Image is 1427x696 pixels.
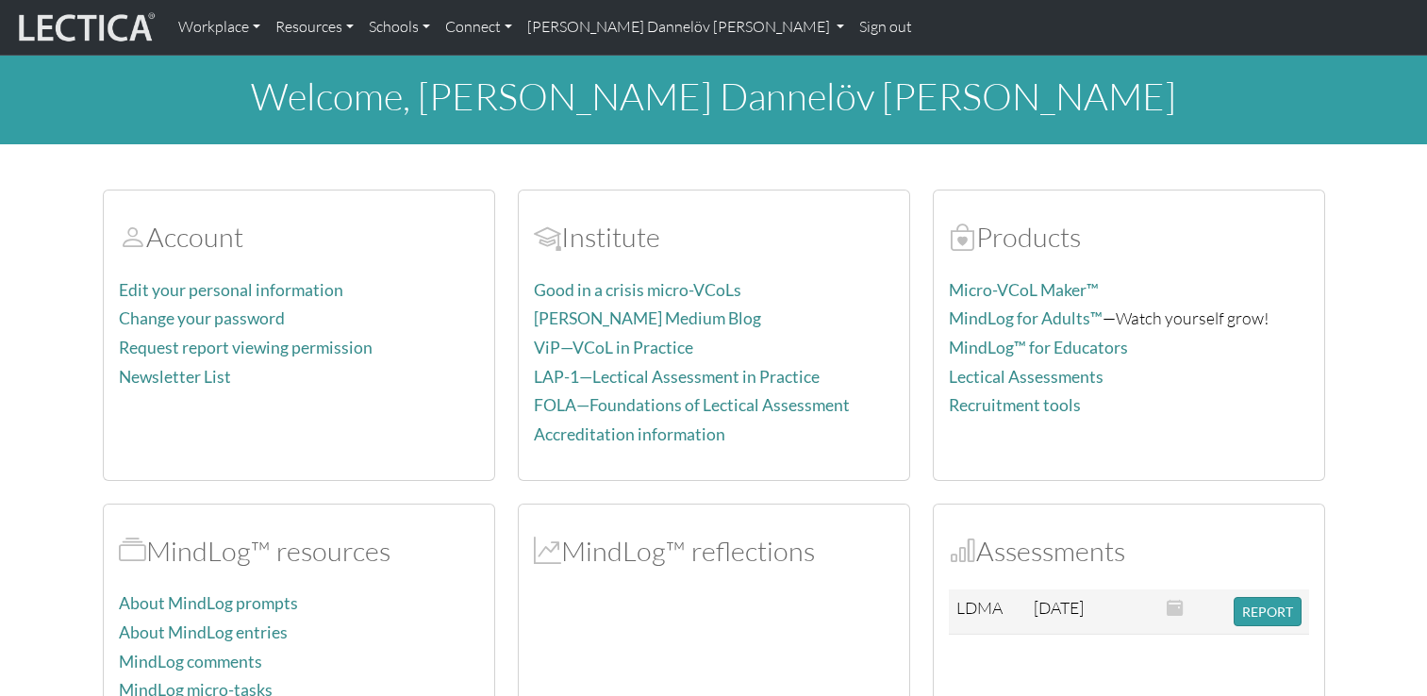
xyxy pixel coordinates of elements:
[949,280,1099,300] a: Micro-VCoL Maker™
[119,367,231,387] a: Newsletter List
[534,424,725,444] a: Accreditation information
[949,589,1027,635] td: LDMA
[949,220,976,254] span: Products
[119,280,343,300] a: Edit your personal information
[534,308,761,328] a: [PERSON_NAME] Medium Blog
[534,338,693,357] a: ViP—VCoL in Practice
[949,534,976,568] span: Assessments
[949,221,1309,254] h2: Products
[949,305,1309,332] p: —Watch yourself grow!
[1167,597,1184,618] span: This Assessment closed on: 2025-10-14 02:00
[534,280,741,300] a: Good in a crisis micro-VCoLs
[119,220,146,254] span: Account
[119,308,285,328] a: Change your password
[949,338,1128,357] a: MindLog™ for Educators
[520,8,852,47] a: [PERSON_NAME] Dannelöv [PERSON_NAME]
[1034,597,1084,618] span: [DATE]
[1234,597,1302,626] button: REPORT
[361,8,438,47] a: Schools
[119,221,479,254] h2: Account
[119,622,288,642] a: About MindLog entries
[438,8,520,47] a: Connect
[119,338,373,357] a: Request report viewing permission
[534,535,894,568] h2: MindLog™ reflections
[119,593,298,613] a: About MindLog prompts
[14,9,156,45] img: lecticalive
[852,8,920,47] a: Sign out
[949,535,1309,568] h2: Assessments
[534,395,850,415] a: FOLA—Foundations of Lectical Assessment
[119,652,262,671] a: MindLog comments
[534,367,820,387] a: LAP-1—Lectical Assessment in Practice
[534,220,561,254] span: Account
[534,534,561,568] span: MindLog
[949,308,1103,328] a: MindLog for Adults™
[119,534,146,568] span: MindLog™ resources
[534,221,894,254] h2: Institute
[171,8,268,47] a: Workplace
[949,395,1081,415] a: Recruitment tools
[949,367,1103,387] a: Lectical Assessments
[268,8,361,47] a: Resources
[119,535,479,568] h2: MindLog™ resources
